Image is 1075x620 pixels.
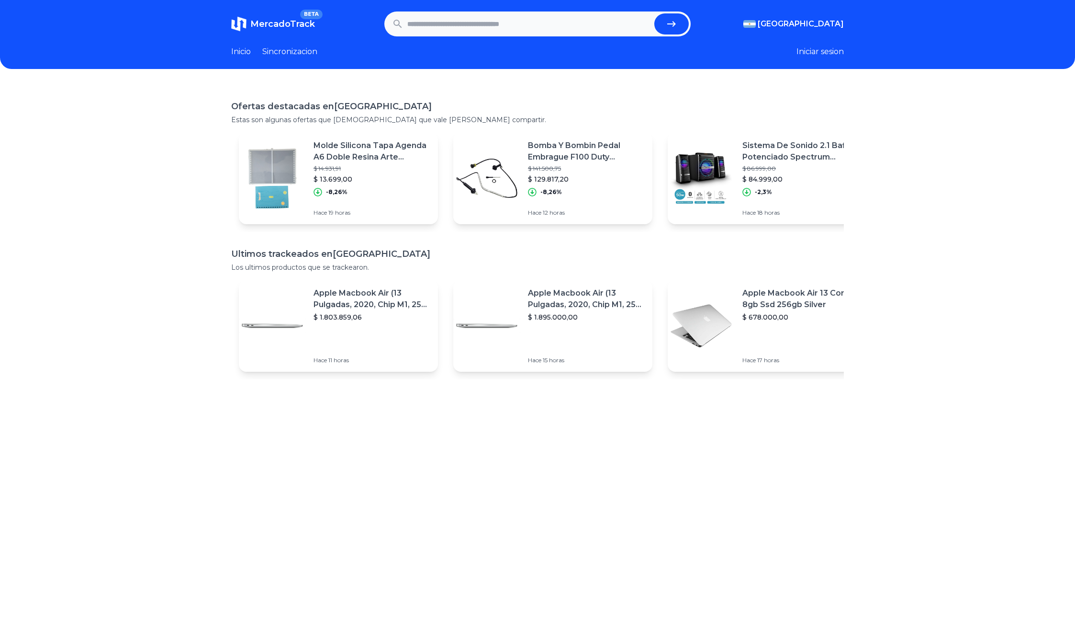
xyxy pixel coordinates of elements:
p: $ 14.931,91 [314,165,430,172]
p: Estas son algunas ofertas que [DEMOGRAPHIC_DATA] que vale [PERSON_NAME] compartir. [231,115,844,125]
img: Featured image [453,292,520,359]
p: -2,3% [755,188,772,196]
p: $ 13.699,00 [314,174,430,184]
p: Hace 17 horas [742,356,859,364]
a: Featured imageMolde Silicona Tapa Agenda A6 Doble Resina Arte Anillado$ 14.931,91$ 13.699,00-8,26... [239,132,438,224]
p: $ 86.999,00 [742,165,859,172]
a: Inicio [231,46,251,57]
p: $ 678.000,00 [742,312,859,322]
a: Featured imageApple Macbook Air 13 Core I5 8gb Ssd 256gb Silver$ 678.000,00Hace 17 horas [668,280,867,372]
img: Featured image [239,292,306,359]
a: MercadoTrackBETA [231,16,315,32]
p: Hace 19 horas [314,209,430,217]
p: Apple Macbook Air (13 Pulgadas, 2020, Chip M1, 256 Gb De Ssd, 8 Gb De Ram) - Plata [314,287,430,310]
p: $ 141.500,75 [528,165,645,172]
img: Featured image [668,292,735,359]
img: Featured image [453,145,520,212]
p: Los ultimos productos que se trackearon. [231,263,844,272]
span: [GEOGRAPHIC_DATA] [758,18,844,30]
img: Featured image [239,145,306,212]
button: Iniciar sesion [796,46,844,57]
h1: Ofertas destacadas en [GEOGRAPHIC_DATA] [231,100,844,113]
h1: Ultimos trackeados en [GEOGRAPHIC_DATA] [231,247,844,261]
p: $ 1.895.000,00 [528,312,645,322]
img: MercadoTrack [231,16,246,32]
a: Featured imageSistema De Sonido 2.1 Bafle Potenciado Spectrum [PERSON_NAME] Color Negro$ 86.999,0... [668,132,867,224]
a: Sincronizacion [262,46,317,57]
p: $ 129.817,20 [528,174,645,184]
p: -8,26% [540,188,562,196]
p: Hace 11 horas [314,356,430,364]
a: Featured imageApple Macbook Air (13 Pulgadas, 2020, Chip M1, 256 Gb De Ssd, 8 Gb De Ram) - Plata$... [453,280,652,372]
p: Apple Macbook Air (13 Pulgadas, 2020, Chip M1, 256 Gb De Ssd, 8 Gb De Ram) - Plata [528,287,645,310]
span: BETA [300,10,323,19]
p: Sistema De Sonido 2.1 Bafle Potenciado Spectrum [PERSON_NAME] Color Negro [742,140,859,163]
p: -8,26% [326,188,347,196]
img: Featured image [668,145,735,212]
p: $ 84.999,00 [742,174,859,184]
p: Bomba Y Bombin Pedal Embrague F100 Duty [PHONE_NUMBER] Purgado [528,140,645,163]
button: [GEOGRAPHIC_DATA] [743,18,844,30]
a: Featured imageApple Macbook Air (13 Pulgadas, 2020, Chip M1, 256 Gb De Ssd, 8 Gb De Ram) - Plata$... [239,280,438,372]
img: Argentina [743,20,756,28]
p: Apple Macbook Air 13 Core I5 8gb Ssd 256gb Silver [742,287,859,310]
p: Hace 15 horas [528,356,645,364]
p: $ 1.803.859,06 [314,312,430,322]
p: Hace 12 horas [528,209,645,217]
p: Molde Silicona Tapa Agenda A6 Doble Resina Arte Anillado [314,140,430,163]
p: Hace 18 horas [742,209,859,217]
a: Featured imageBomba Y Bombin Pedal Embrague F100 Duty [PHONE_NUMBER] Purgado$ 141.500,75$ 129.817... [453,132,652,224]
span: MercadoTrack [250,19,315,29]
